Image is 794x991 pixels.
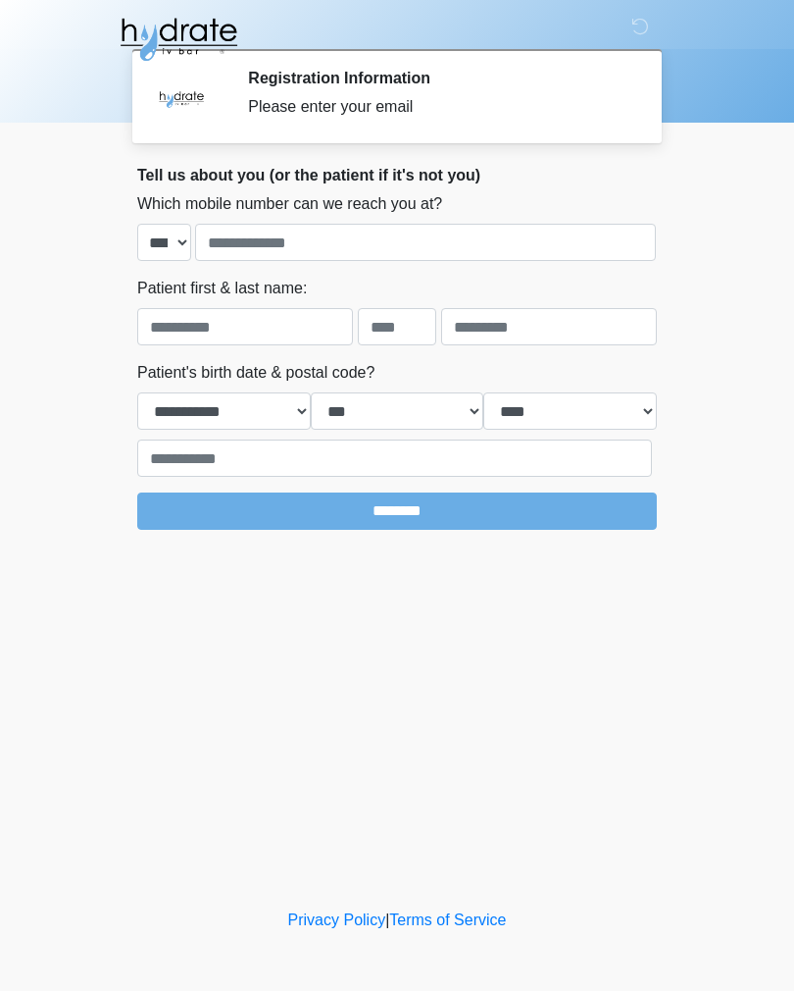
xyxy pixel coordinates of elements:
[288,912,386,928] a: Privacy Policy
[118,15,239,64] img: Hydrate IV Bar - Fort Collins Logo
[389,912,506,928] a: Terms of Service
[137,277,307,300] label: Patient first & last name:
[137,192,442,216] label: Which mobile number can we reach you at?
[137,361,374,385] label: Patient's birth date & postal code?
[385,912,389,928] a: |
[152,69,211,128] img: Agent Avatar
[137,166,657,184] h2: Tell us about you (or the patient if it's not you)
[248,95,627,119] div: Please enter your email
